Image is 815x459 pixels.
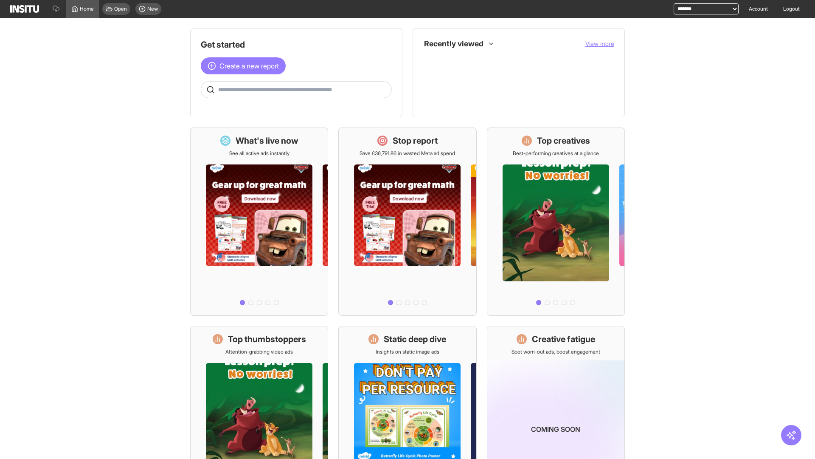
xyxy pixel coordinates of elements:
a: Stop reportSave £36,791.86 in wasted Meta ad spend [338,127,476,316]
img: Logo [10,5,39,13]
span: Create a new report [219,61,279,71]
button: View more [585,40,614,48]
h1: What's live now [236,135,298,147]
a: What's live nowSee all active ads instantly [190,127,328,316]
h1: Static deep dive [384,333,446,345]
span: View more [585,40,614,47]
p: Best-performing creatives at a glance [513,150,599,157]
p: Insights on static image ads [376,348,439,355]
span: Open [114,6,127,12]
h1: Top creatives [537,135,590,147]
span: Home [80,6,94,12]
p: Attention-grabbing video ads [225,348,293,355]
a: Top creativesBest-performing creatives at a glance [487,127,625,316]
h1: Get started [201,39,392,51]
h1: Stop report [393,135,438,147]
p: See all active ads instantly [229,150,289,157]
button: Create a new report [201,57,286,74]
span: New [147,6,158,12]
h1: Top thumbstoppers [228,333,306,345]
p: Save £36,791.86 in wasted Meta ad spend [360,150,455,157]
